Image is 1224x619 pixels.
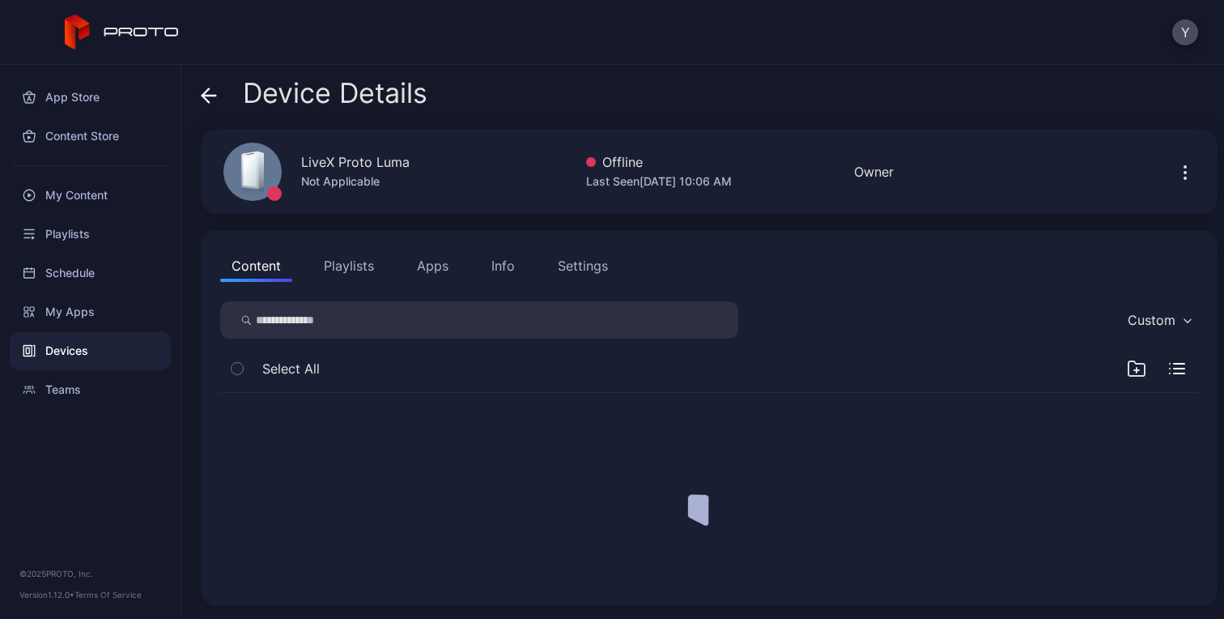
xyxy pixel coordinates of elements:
[301,152,410,172] div: LiveX Proto Luma
[19,567,161,580] div: © 2025 PROTO, Inc.
[1172,19,1198,45] button: Y
[262,359,320,378] span: Select All
[220,250,292,282] button: Content
[312,250,385,282] button: Playlists
[10,117,171,156] a: Content Store
[546,250,619,282] button: Settings
[10,292,171,331] a: My Apps
[74,590,142,600] a: Terms Of Service
[586,152,732,172] div: Offline
[406,250,460,282] button: Apps
[1120,301,1198,339] button: Custom
[10,370,171,409] a: Teams
[558,256,608,275] div: Settings
[10,176,171,215] a: My Content
[1128,312,1175,328] div: Custom
[10,78,171,117] a: App Store
[10,254,171,292] a: Schedule
[243,78,427,109] span: Device Details
[480,250,526,282] button: Info
[301,172,410,191] div: Not Applicable
[491,256,515,275] div: Info
[586,172,732,191] div: Last Seen [DATE] 10:06 AM
[854,162,894,181] div: Owner
[19,590,74,600] span: Version 1.12.0 •
[10,215,171,254] a: Playlists
[10,331,171,370] a: Devices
